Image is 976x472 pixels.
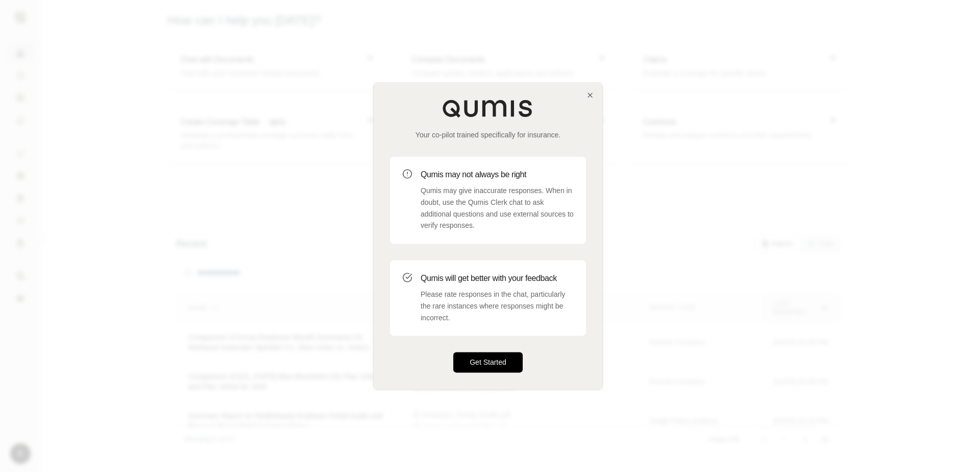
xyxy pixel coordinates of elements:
[453,352,523,373] button: Get Started
[390,130,586,140] p: Your co-pilot trained specifically for insurance.
[421,272,574,285] h3: Qumis will get better with your feedback
[442,99,534,117] img: Qumis Logo
[421,185,574,231] p: Qumis may give inaccurate responses. When in doubt, use the Qumis Clerk chat to ask additional qu...
[421,169,574,181] h3: Qumis may not always be right
[421,289,574,323] p: Please rate responses in the chat, particularly the rare instances where responses might be incor...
